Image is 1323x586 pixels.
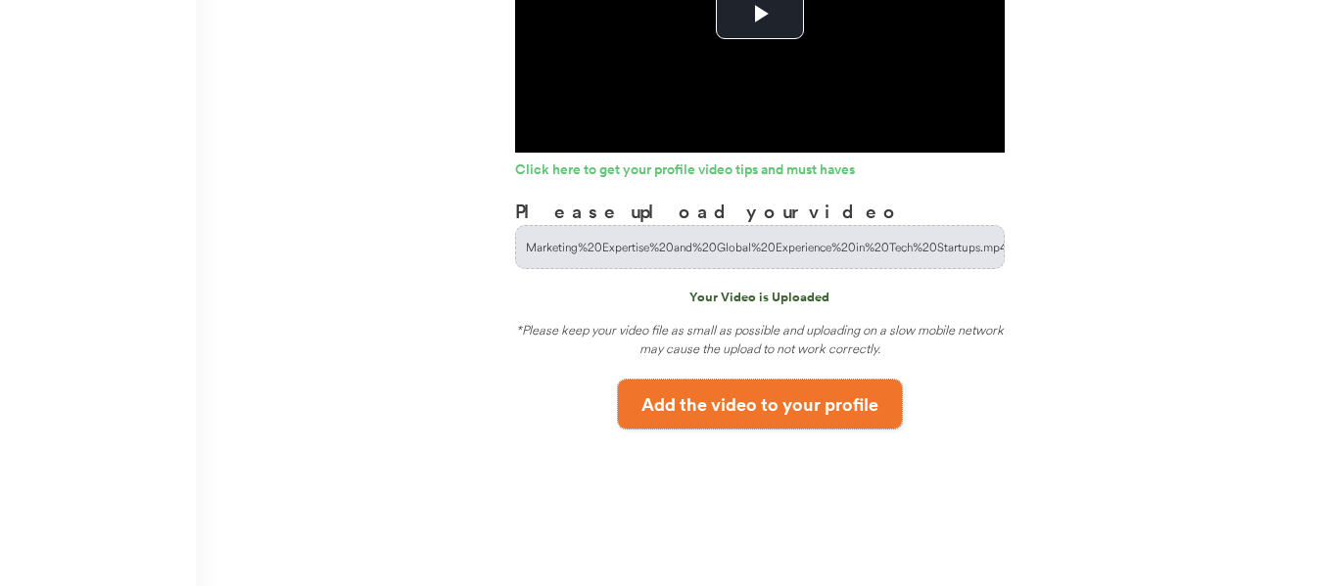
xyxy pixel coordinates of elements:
div: Your Video is Uploaded [515,289,1005,306]
h3: Please upload your video [515,197,902,225]
button: Add the video to your profile [618,380,902,428]
div: *Please keep your video file as small as possible and uploading on a slow mobile network may caus... [515,321,1005,365]
a: Click here to get your profile video tips and must haves [515,162,1005,182]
